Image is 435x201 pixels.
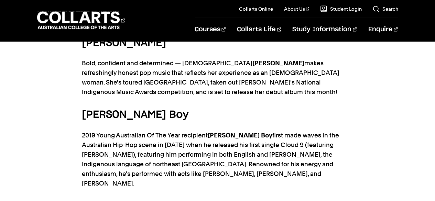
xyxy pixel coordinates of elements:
a: Student Login [320,5,361,12]
strong: [PERSON_NAME] [252,59,304,67]
a: Collarts Life [237,18,281,41]
h5: [PERSON_NAME] [82,35,354,51]
a: Collarts Online [239,5,273,12]
a: Enquire [368,18,398,41]
p: 2019 Young Australian Of The Year recipient first made waves in the Australian Hip-Hop scene in [... [82,131,354,188]
p: Bold, confident and determined — [DEMOGRAPHIC_DATA] makes refreshingly honest pop music that refl... [82,58,354,97]
a: Courses [195,18,226,41]
a: Study Information [292,18,357,41]
strong: [PERSON_NAME] Boy [208,132,272,139]
a: About Us [284,5,309,12]
a: Search [372,5,398,12]
h5: [PERSON_NAME] Boy [82,107,354,123]
div: Go to homepage [37,11,125,30]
